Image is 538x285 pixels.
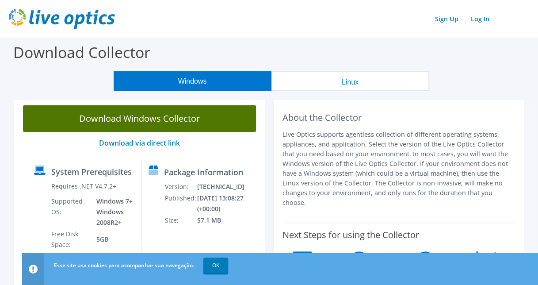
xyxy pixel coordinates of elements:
[51,250,90,262] td: Memory:
[90,228,135,250] td: 5GB
[114,71,271,91] button: Windows
[164,168,243,177] label: Package Information
[90,196,135,228] td: Windows 7+ Windows 2008R2+
[51,167,132,176] label: System Prerequisites
[164,193,197,215] td: Published:
[282,112,515,123] h2: About the Collector
[51,196,90,228] td: Supported OS:
[51,182,116,191] label: Requires .NET V4.7.2+
[197,181,261,193] td: [TECHNICAL_ID]
[271,71,429,91] button: Linux
[466,12,494,25] a: Log In
[54,262,194,269] span: Esse site usa cookies para acompanhar sua navegação.
[13,42,150,62] label: Download Collector
[431,12,463,25] a: Sign Up
[203,258,228,273] a: OK
[164,215,197,226] td: Size:
[282,230,419,240] label: Next Steps for using the Collector
[282,130,515,208] p: Live Optics supports agentless collection of different operating systems, appliances, and applica...
[197,193,261,215] td: [DATE] 13:08:27 (+00:00)
[164,181,197,193] td: Version:
[90,250,135,262] td: 1GB
[99,138,180,148] a: Download via direct link
[51,228,90,250] td: Free Disk Space:
[197,215,261,226] td: 57.1 MB
[23,105,256,132] a: Download Windows Collector
[9,9,115,29] img: live_optics_svg.svg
